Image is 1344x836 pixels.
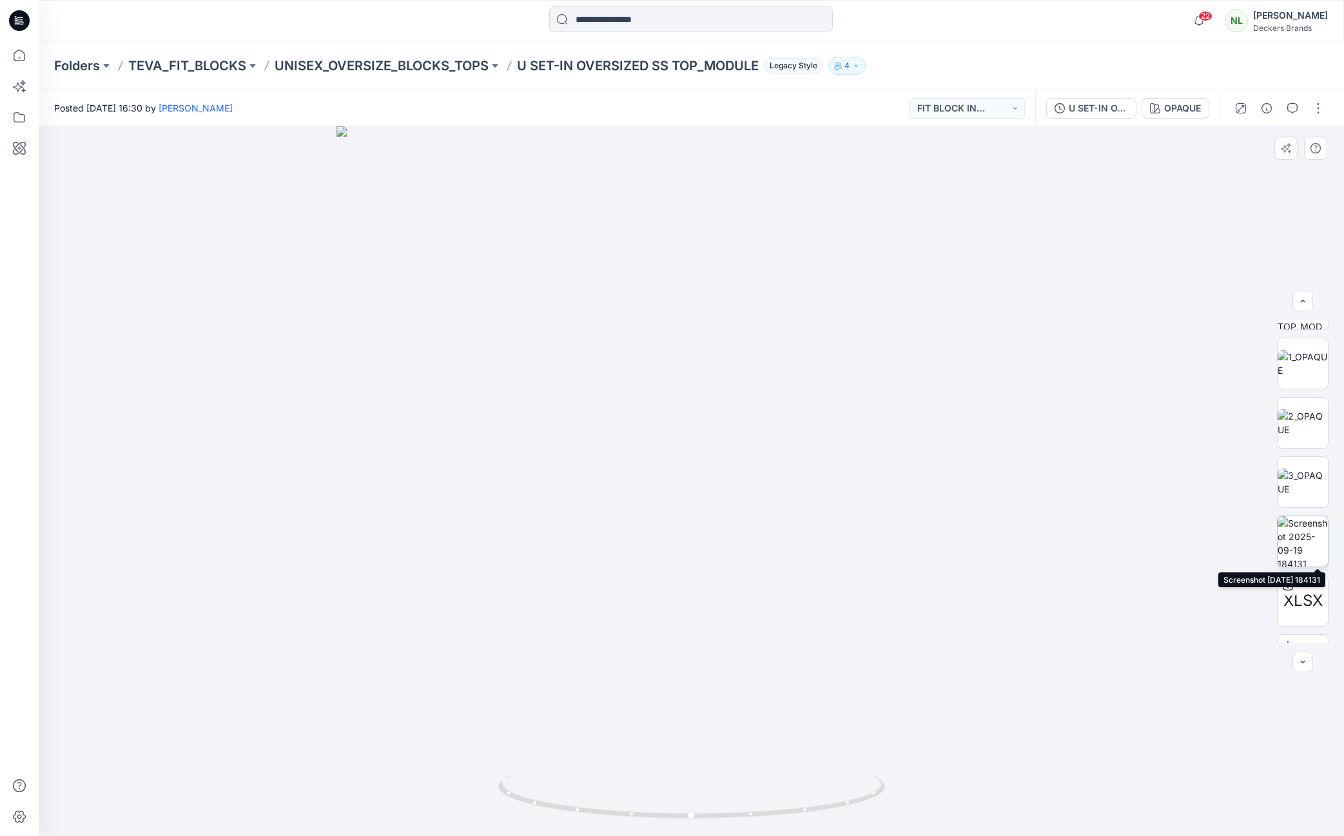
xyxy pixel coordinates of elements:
p: U SET-IN OVERSIZED SS TOP_MODULE [517,57,759,75]
img: Screenshot 2025-09-19 184131 [1278,516,1328,567]
span: 22 [1198,11,1213,21]
div: U SET-IN OVERSIZED SS TOP_MODULE [1069,101,1128,115]
button: Legacy Style [759,57,823,75]
a: Folders [54,57,100,75]
div: [PERSON_NAME] [1253,8,1328,23]
a: [PERSON_NAME] [159,102,233,113]
button: Details [1256,98,1277,119]
a: TEVA_FIT_BLOCKS [128,57,246,75]
button: U SET-IN OVERSIZED SS TOP_MODULE [1046,98,1136,119]
a: UNISEX_OVERSIZE_BLOCKS_TOPS [275,57,489,75]
span: Legacy Style [764,58,823,73]
div: OPAQUE [1164,101,1201,115]
div: Deckers Brands [1253,23,1328,33]
p: 4 [844,59,850,73]
button: 4 [828,57,866,75]
img: 3_OPAQUE [1278,469,1328,496]
div: NL [1225,9,1248,32]
button: OPAQUE [1142,98,1209,119]
span: Posted [DATE] 16:30 by [54,101,233,115]
img: 1_OPAQUE [1278,350,1328,377]
span: XLSX [1283,589,1323,612]
img: 2_OPAQUE [1278,409,1328,436]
